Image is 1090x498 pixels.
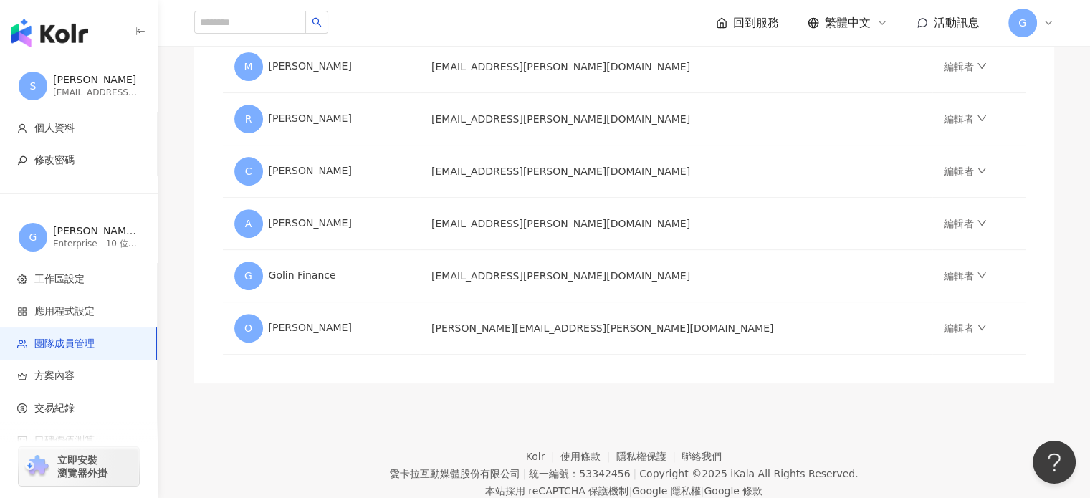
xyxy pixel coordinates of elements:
div: [EMAIL_ADDRESS][PERSON_NAME][DOMAIN_NAME] [53,87,139,99]
span: 修改密碼 [34,153,75,168]
a: 編輯者 [944,61,987,72]
a: 編輯者 [944,113,987,125]
a: 回到服務 [716,15,779,31]
td: [EMAIL_ADDRESS][PERSON_NAME][DOMAIN_NAME] [420,250,932,302]
span: 回到服務 [733,15,779,31]
div: [PERSON_NAME] [53,73,139,87]
div: Golin Finance [234,262,408,290]
span: appstore [17,307,27,317]
span: G [1018,15,1026,31]
div: 愛卡拉互動媒體股份有限公司 [389,468,520,479]
div: [PERSON_NAME] [234,314,408,343]
a: 隱私權保護 [616,451,682,462]
a: 編輯者 [944,270,987,282]
iframe: Help Scout Beacon - Open [1033,441,1076,484]
span: down [977,166,987,176]
span: 團隊成員管理 [34,337,95,351]
td: [EMAIL_ADDRESS][PERSON_NAME][DOMAIN_NAME] [420,198,932,250]
span: G [29,229,37,245]
a: Google 條款 [704,485,762,497]
div: [PERSON_NAME] [GEOGRAPHIC_DATA] [53,224,139,239]
span: C [245,163,252,179]
a: chrome extension立即安裝 瀏覽器外掛 [19,447,139,486]
span: R [245,111,252,127]
a: 編輯者 [944,322,987,334]
div: [PERSON_NAME] [234,52,408,81]
span: | [701,485,704,497]
span: 應用程式設定 [34,305,95,319]
span: 繁體中文 [825,15,871,31]
td: [PERSON_NAME][EMAIL_ADDRESS][PERSON_NAME][DOMAIN_NAME] [420,302,932,355]
span: 工作區設定 [34,272,85,287]
div: [PERSON_NAME] [234,157,408,186]
span: M [244,59,252,75]
div: [PERSON_NAME] [234,209,408,238]
span: | [628,485,632,497]
img: logo [11,19,88,47]
span: dollar [17,403,27,413]
span: down [977,218,987,228]
span: S [30,78,37,94]
a: 編輯者 [944,218,987,229]
span: A [245,216,252,231]
div: 統一編號：53342456 [529,468,630,479]
span: 方案內容 [34,369,75,383]
td: [EMAIL_ADDRESS][PERSON_NAME][DOMAIN_NAME] [420,145,932,198]
span: 交易紀錄 [34,401,75,416]
a: iKala [730,468,755,479]
span: 立即安裝 瀏覽器外掛 [57,454,107,479]
span: | [633,468,636,479]
span: down [977,322,987,332]
a: 編輯者 [944,166,987,177]
span: O [244,320,252,336]
span: down [977,113,987,123]
span: key [17,155,27,166]
a: 聯絡我們 [682,451,722,462]
span: down [977,270,987,280]
span: 活動訊息 [934,16,980,29]
span: G [244,268,252,284]
span: down [977,61,987,71]
td: [EMAIL_ADDRESS][PERSON_NAME][DOMAIN_NAME] [420,41,932,93]
div: Enterprise - 10 位成員 [53,238,139,250]
a: Kolr [526,451,560,462]
span: search [312,17,322,27]
span: 個人資料 [34,121,75,135]
a: Google 隱私權 [632,485,701,497]
div: Copyright © 2025 All Rights Reserved. [639,468,858,479]
span: | [522,468,526,479]
img: chrome extension [23,455,51,478]
span: user [17,123,27,133]
td: [EMAIL_ADDRESS][PERSON_NAME][DOMAIN_NAME] [420,93,932,145]
div: [PERSON_NAME] [234,105,408,133]
a: 使用條款 [560,451,616,462]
